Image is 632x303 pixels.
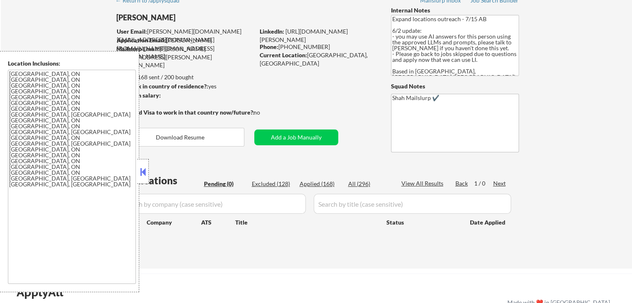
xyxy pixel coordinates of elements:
[391,82,519,90] div: Squad Notes
[116,45,254,69] div: [PERSON_NAME][EMAIL_ADDRESS][PERSON_NAME][DOMAIN_NAME]
[391,6,519,15] div: Internal Notes
[116,128,244,147] button: Download Resume
[235,218,379,227] div: Title
[314,194,511,214] input: Search by title (case sensitive)
[455,179,469,188] div: Back
[260,28,284,35] strong: LinkedIn:
[386,215,458,230] div: Status
[300,180,341,188] div: Applied (168)
[116,12,287,23] div: [PERSON_NAME]
[117,28,147,35] strong: User Email:
[348,180,390,188] div: All (296)
[493,179,507,188] div: Next
[401,179,446,188] div: View All Results
[260,43,278,50] strong: Phone:
[116,83,208,90] strong: Can work in country of residence?:
[201,218,235,227] div: ATS
[253,108,277,117] div: no
[116,73,254,81] div: 168 sent / 200 bought
[470,218,507,227] div: Date Applied
[119,194,306,214] input: Search by company (case sensitive)
[8,59,136,68] div: Location Inclusions:
[116,109,255,116] strong: Will need Visa to work in that country now/future?:
[252,180,293,188] div: Excluded (128)
[260,51,307,59] strong: Current Location:
[254,130,338,145] button: Add a Job Manually
[17,285,73,299] div: ApplyAll
[147,218,201,227] div: Company
[119,176,201,186] div: Applications
[117,27,254,44] div: [PERSON_NAME][DOMAIN_NAME][EMAIL_ADDRESS][DOMAIN_NAME]
[116,45,160,52] strong: Mailslurp Email:
[260,43,377,51] div: [PHONE_NUMBER]
[260,51,377,67] div: [GEOGRAPHIC_DATA], [GEOGRAPHIC_DATA]
[116,82,252,90] div: yes
[117,37,166,44] strong: Application Email:
[117,36,254,61] div: [PERSON_NAME][DOMAIN_NAME][EMAIL_ADDRESS][DOMAIN_NAME]
[474,179,493,188] div: 1 / 0
[260,28,348,43] a: [URL][DOMAIN_NAME][PERSON_NAME]
[204,180,246,188] div: Pending (0)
